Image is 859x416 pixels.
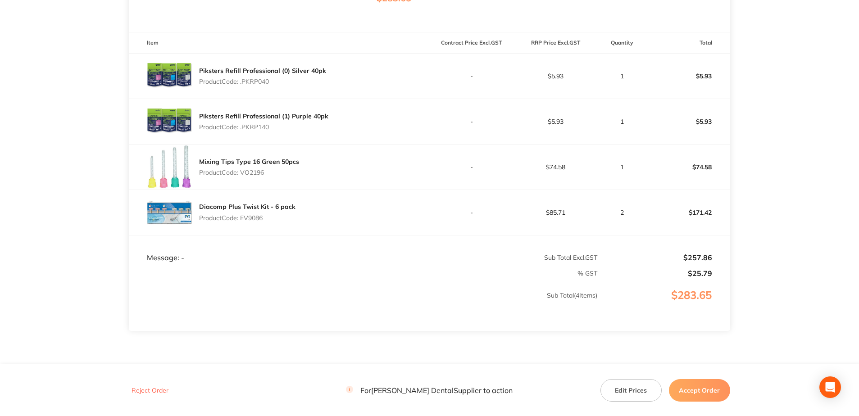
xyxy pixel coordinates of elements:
p: Sub Total Excl. GST [430,254,597,261]
p: $171.42 [646,202,730,223]
p: $74.58 [646,156,730,178]
p: Product Code: .PKRP040 [199,78,326,85]
a: Piksters Refill Professional (0) Silver 40pk [199,67,326,75]
button: Reject Order [129,386,171,394]
p: $283.65 [598,289,730,320]
p: 1 [598,72,645,80]
p: $257.86 [598,253,712,262]
p: Product Code: .PKRP140 [199,123,328,131]
p: $5.93 [646,111,730,132]
p: - [430,163,513,171]
th: RRP Price Excl. GST [514,32,598,54]
p: % GST [129,270,597,277]
a: Mixing Tips Type 16 Green 50pcs [199,158,299,166]
p: 1 [598,118,645,125]
div: Open Intercom Messenger [819,376,841,398]
img: eHB2aXIyaA [147,145,192,190]
img: emd1aGpsYw [147,190,192,235]
p: 1 [598,163,645,171]
th: Item [129,32,429,54]
th: Total [646,32,730,54]
th: Quantity [598,32,646,54]
p: Sub Total ( 4 Items) [129,292,597,317]
p: $5.93 [646,65,730,87]
p: $5.93 [514,72,597,80]
p: $25.79 [598,269,712,277]
button: Accept Order [669,379,730,401]
p: - [430,118,513,125]
p: For [PERSON_NAME] Dental Supplier to action [346,386,513,394]
p: Product Code: VO2196 [199,169,299,176]
p: 2 [598,209,645,216]
p: $74.58 [514,163,597,171]
img: MGx3YzZlOA [147,99,192,144]
p: - [430,209,513,216]
a: Piksters Refill Professional (1) Purple 40pk [199,112,328,120]
td: Message: - [129,235,429,262]
th: Contract Price Excl. GST [429,32,514,54]
p: $5.93 [514,118,597,125]
p: $85.71 [514,209,597,216]
p: - [430,72,513,80]
img: NW52Mjdpdw [147,54,192,99]
p: Product Code: EV9086 [199,214,295,222]
a: Diacomp Plus Twist Kit - 6 pack [199,203,295,211]
button: Edit Prices [600,379,662,401]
